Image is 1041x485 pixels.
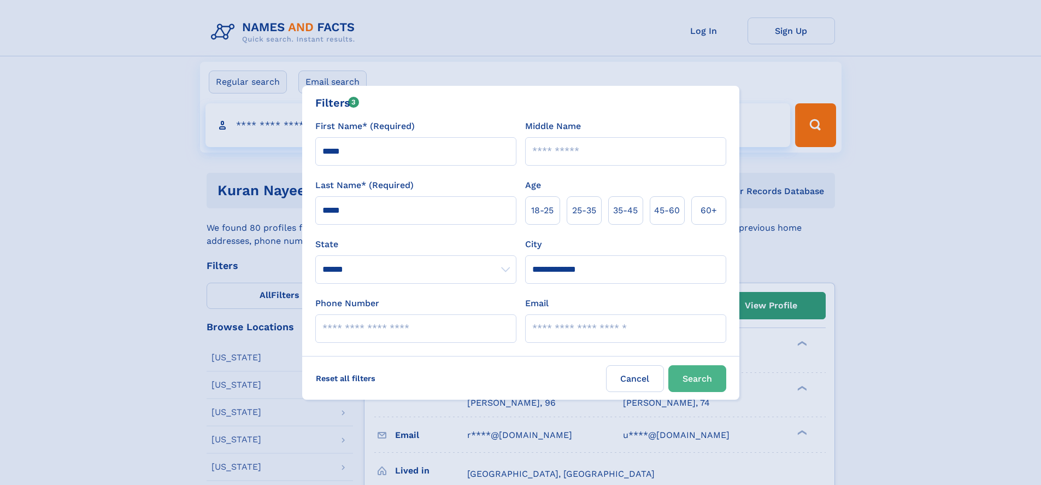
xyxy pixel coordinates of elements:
[315,120,415,133] label: First Name* (Required)
[525,120,581,133] label: Middle Name
[701,204,717,217] span: 60+
[654,204,680,217] span: 45‑60
[309,365,383,391] label: Reset all filters
[315,238,516,251] label: State
[525,238,542,251] label: City
[531,204,554,217] span: 18‑25
[525,179,541,192] label: Age
[315,95,360,111] div: Filters
[525,297,549,310] label: Email
[315,179,414,192] label: Last Name* (Required)
[668,365,726,392] button: Search
[606,365,664,392] label: Cancel
[315,297,379,310] label: Phone Number
[572,204,596,217] span: 25‑35
[613,204,638,217] span: 35‑45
